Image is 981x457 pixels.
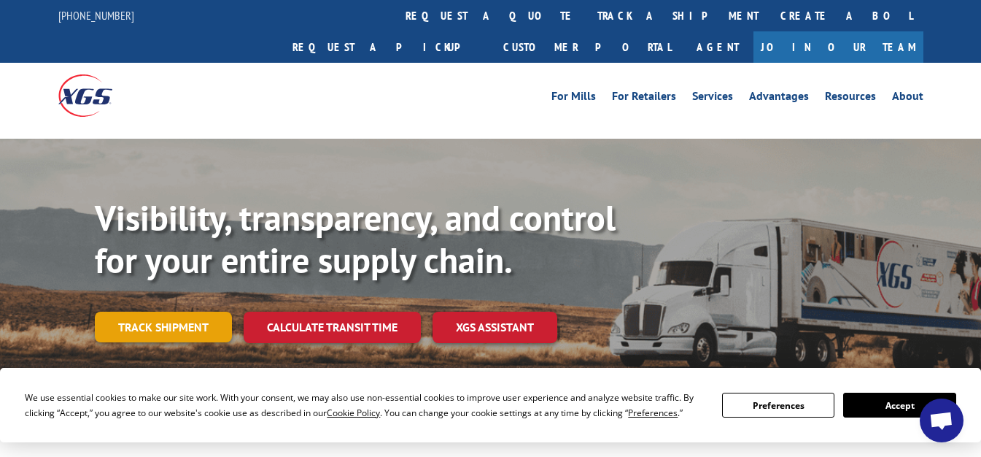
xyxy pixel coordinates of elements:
a: [PHONE_NUMBER] [58,8,134,23]
a: Calculate transit time [244,312,421,343]
a: Services [692,91,733,107]
a: Advantages [749,91,809,107]
div: We use essential cookies to make our site work. With your consent, we may also use non-essential ... [25,390,705,420]
a: Request a pickup [282,31,492,63]
a: Resources [825,91,876,107]
a: For Retailers [612,91,676,107]
button: Accept [843,393,955,418]
button: Preferences [722,393,834,418]
a: Track shipment [95,312,232,342]
a: For Mills [551,91,596,107]
a: Agent [682,31,753,63]
span: Preferences [628,407,678,419]
span: Cookie Policy [327,407,380,419]
div: Open chat [920,399,963,442]
a: About [892,91,923,107]
a: Customer Portal [492,31,682,63]
a: XGS ASSISTANT [433,312,557,343]
b: Visibility, transparency, and control for your entire supply chain. [95,195,616,283]
a: Join Our Team [753,31,923,63]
